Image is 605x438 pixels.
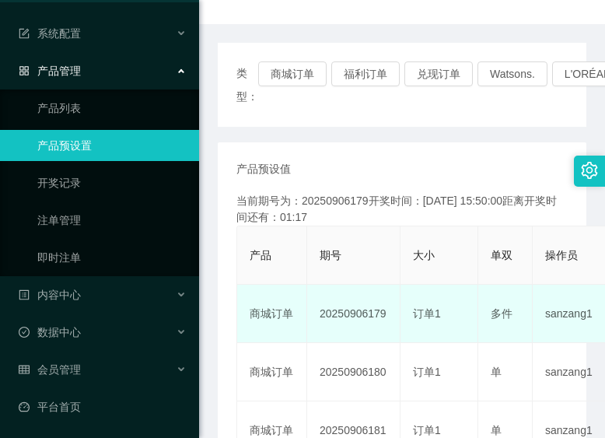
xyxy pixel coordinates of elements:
[413,366,441,378] span: 订单1
[19,326,81,338] span: 数据中心
[491,249,512,261] span: 单双
[237,285,307,343] td: 商城订单
[491,307,512,320] span: 多件
[258,61,327,86] button: 商城订单
[413,249,435,261] span: 大小
[37,205,187,236] a: 注单管理
[19,27,81,40] span: 系统配置
[545,249,578,261] span: 操作员
[37,93,187,124] a: 产品列表
[307,343,400,401] td: 20250906180
[236,161,291,177] span: 产品预设值
[307,285,400,343] td: 20250906179
[331,61,400,86] button: 福利订单
[477,61,547,86] button: Watsons.
[404,61,473,86] button: 兑现订单
[491,366,502,378] span: 单
[237,343,307,401] td: 商城订单
[37,242,187,273] a: 即时注单
[581,162,598,179] i: 图标: setting
[19,363,81,376] span: 会员管理
[320,249,341,261] span: 期号
[37,130,187,161] a: 产品预设置
[236,193,568,226] div: 当前期号为：20250906179开奖时间：[DATE] 15:50:00距离开奖时间还有：01:17
[491,424,502,436] span: 单
[19,65,81,77] span: 产品管理
[19,391,187,422] a: 图标: dashboard平台首页
[19,289,81,301] span: 内容中心
[37,167,187,198] a: 开奖记录
[413,424,441,436] span: 订单1
[19,28,30,39] i: 图标: form
[19,364,30,375] i: 图标: table
[19,65,30,76] i: 图标: appstore-o
[413,307,441,320] span: 订单1
[250,249,271,261] span: 产品
[19,289,30,300] i: 图标: profile
[236,61,258,108] span: 类型：
[19,327,30,338] i: 图标: check-circle-o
